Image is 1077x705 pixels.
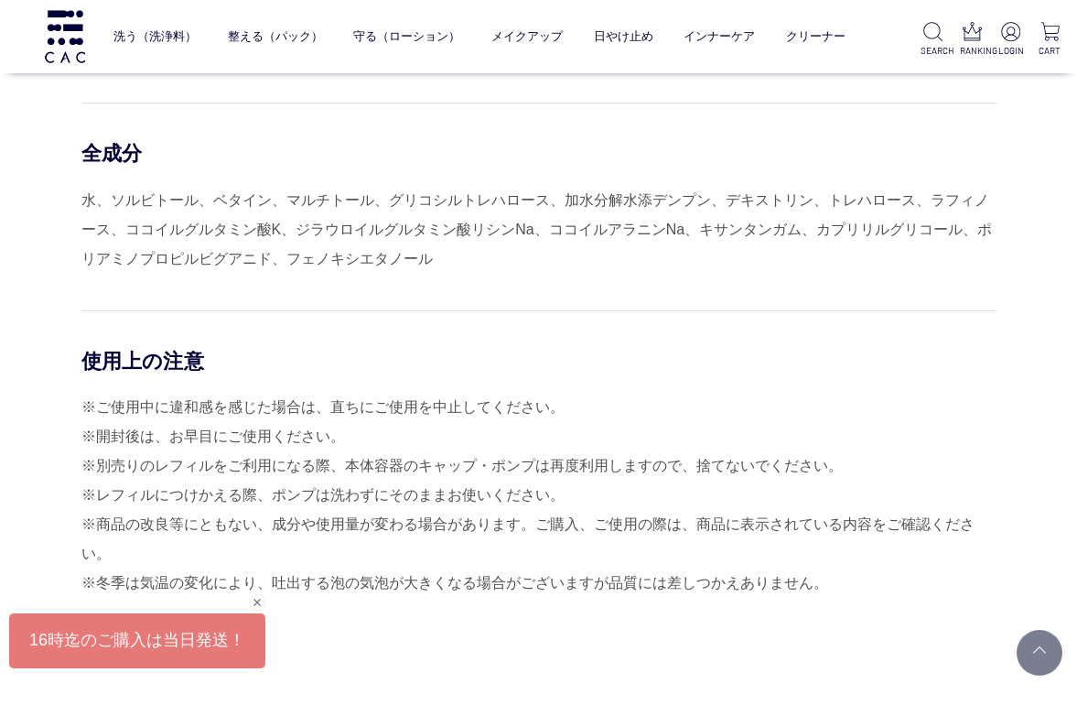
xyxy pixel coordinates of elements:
[786,16,845,59] a: クリーナー
[960,44,985,58] p: RANKING
[228,16,323,59] a: 整える（パック）
[998,44,1023,58] p: LOGIN
[81,348,996,374] div: 使用上の注意
[81,393,996,627] div: ※ご使用中に違和感を感じた場合は、直ちにご使用を中止してください。 ※開封後は、お早目にご使用ください。 ※別売りのレフィルをご利用になる際、本体容器のキャップ・ポンプは再度利用しますので、捨て...
[960,22,985,58] a: RANKING
[921,44,945,58] p: SEARCH
[353,16,460,59] a: 守る（ローション）
[113,16,197,59] a: 洗う（洗浄料）
[42,10,88,62] img: logo
[998,22,1023,58] a: LOGIN
[491,16,563,59] a: メイクアップ
[81,140,996,167] div: 全成分
[594,16,653,59] a: 日やけ止め
[81,186,996,274] div: 水、ソルビトール、ベタイン、マルチトール、グリコシルトレハロース、加水分解水添デンプン、デキストリン、トレハロース、ラフィノース、ココイルグルタミン酸K、ジラウロイルグルタミン酸リシンNa、ココ...
[1038,22,1062,58] a: CART
[684,16,755,59] a: インナーケア
[1038,44,1062,58] p: CART
[921,22,945,58] a: SEARCH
